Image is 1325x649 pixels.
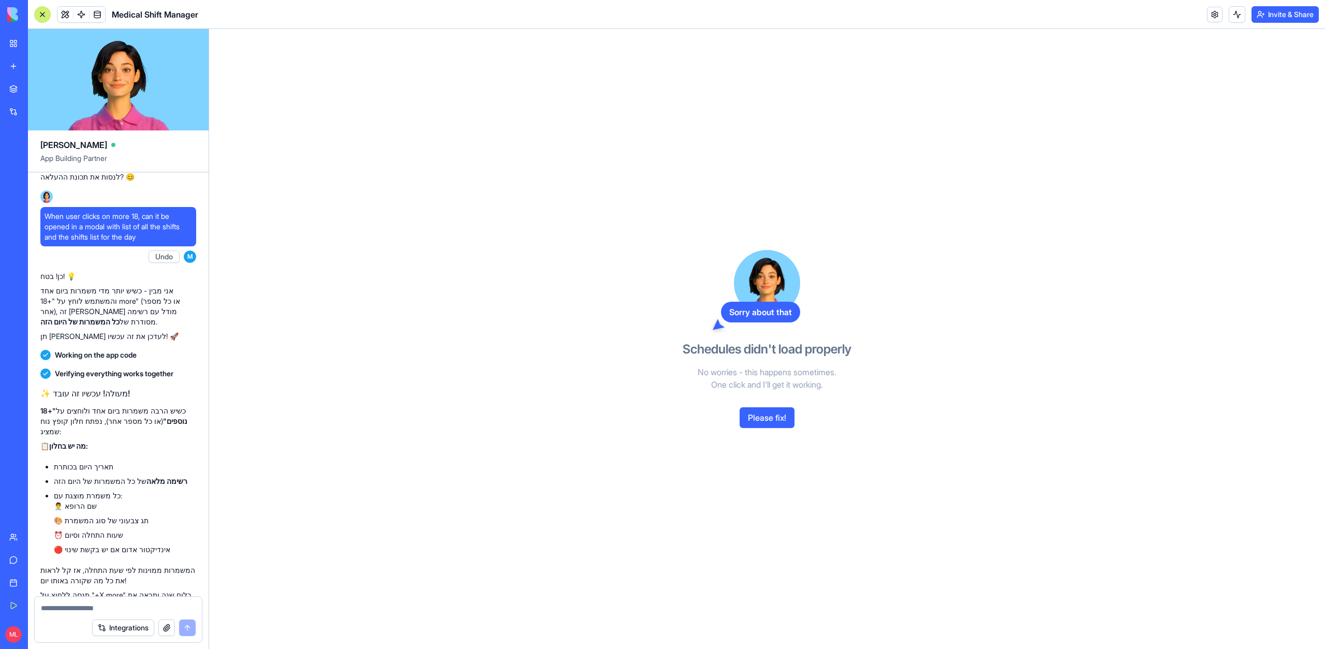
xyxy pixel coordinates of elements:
[683,341,851,358] h3: Schedules didn't load properly
[5,626,22,643] span: ML
[40,271,196,282] p: כן! בטח! 💡
[112,8,198,21] span: Medical Shift Manager
[54,544,196,555] li: 🔴 אינדיקטור אדום אם יש בקשת שינוי
[40,317,120,326] strong: כל המשמרות של היום הזה
[55,350,137,360] span: Working on the app code
[40,153,196,172] span: App Building Partner
[54,476,196,486] li: של כל המשמרות של היום הזה
[40,286,196,327] p: אני מבין - כשיש יותר מדי משמרות ביום אחד והמשתמש לוחץ על "+18 more" (או כל מספר אחר), זה [PERSON_...
[40,139,107,151] span: [PERSON_NAME]
[54,530,196,540] li: ⏰ שעות התחלה וסיום
[54,491,196,555] li: כל משמרת מוצגת עם:
[40,331,196,342] p: תן [PERSON_NAME] לעדכן את זה עכשיו! 🚀
[40,441,196,451] p: 📋
[740,407,794,428] button: Please fix!
[49,441,88,450] strong: מה יש בחלון:
[149,250,180,263] button: Undo
[1252,6,1319,23] button: Invite & Share
[648,366,886,391] p: No worries - this happens sometimes. One click and I'll get it working.
[54,462,196,472] li: תאריך היום בכותרת
[7,7,71,22] img: logo
[54,515,196,526] li: 🎨 תג צבעוני של סוג המשמרת
[54,501,196,511] li: 👨‍⚕️ שם הרופא
[40,190,53,203] img: Ella_00000_wcx2te.png
[40,406,196,437] p: כשיש הרבה משמרות ביום אחד ולוחצים על (או כל מספר אחר), נפתח חלון קופץ נוח שמציג:
[721,302,800,322] div: Sorry about that
[45,211,192,242] span: When user clicks on more 18, can it be opened in a modal with list of all the shifts and the shif...
[92,620,154,636] button: Integrations
[184,250,196,263] span: M
[55,368,173,379] span: Verifying everything works together
[40,406,187,425] strong: "+18 נוספים"
[40,590,196,611] p: תנסה ללחוץ על "+X more" בלוח שנה ותראה את זה בפעולה! 🎯
[40,387,196,400] h2: ✨ מעולה! עכשיו זה עובד!
[146,477,187,485] strong: רשימה מלאה
[40,565,196,586] p: המשמרות ממוינות לפי שעת התחלה, אז קל לראות את כל מה שקורה באותו יום!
